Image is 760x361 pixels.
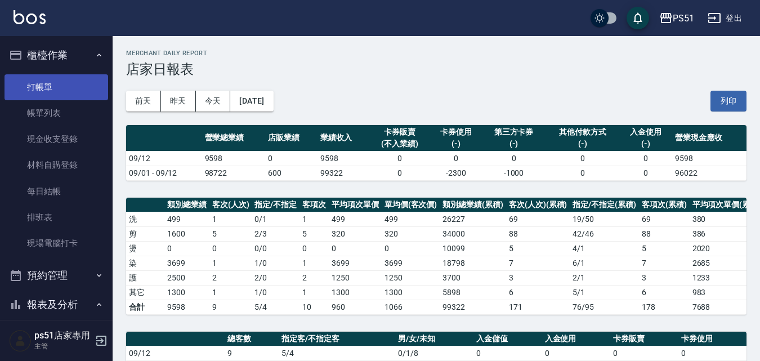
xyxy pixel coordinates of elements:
[34,341,92,351] p: 主管
[209,212,252,226] td: 1
[655,7,699,30] button: PS51
[196,91,231,112] button: 今天
[382,300,440,314] td: 1066
[639,241,690,256] td: 5
[482,151,546,166] td: 0
[382,270,440,285] td: 1250
[473,332,542,346] th: 入金儲值
[252,300,299,314] td: 5/4
[373,126,427,138] div: 卡券販賣
[5,152,108,178] a: 材料自購登錄
[5,100,108,126] a: 帳單列表
[440,198,506,212] th: 類別總業績(累積)
[329,285,382,300] td: 1300
[209,198,252,212] th: 客次(人次)
[202,151,266,166] td: 9598
[126,300,164,314] td: 合計
[164,285,209,300] td: 1300
[382,256,440,270] td: 3699
[161,91,196,112] button: 昨天
[570,285,639,300] td: 5 / 1
[318,166,370,180] td: 99322
[623,126,669,138] div: 入金使用
[329,256,382,270] td: 3699
[126,212,164,226] td: 洗
[5,179,108,204] a: 每日結帳
[5,261,108,290] button: 預約管理
[329,241,382,256] td: 0
[329,226,382,241] td: 320
[639,285,690,300] td: 6
[473,346,542,360] td: 0
[610,332,678,346] th: 卡券販賣
[373,138,427,150] div: (不入業績)
[126,226,164,241] td: 剪
[34,330,92,341] h5: ps51店家專用
[126,241,164,256] td: 燙
[703,8,746,29] button: 登出
[164,198,209,212] th: 類別總業績
[329,212,382,226] td: 499
[506,285,570,300] td: 6
[252,198,299,212] th: 指定/不指定
[126,91,161,112] button: 前天
[9,329,32,352] img: Person
[506,212,570,226] td: 69
[440,270,506,285] td: 3700
[252,241,299,256] td: 0 / 0
[639,198,690,212] th: 客項次(累積)
[639,270,690,285] td: 3
[279,332,395,346] th: 指定客/不指定客
[440,256,506,270] td: 18798
[542,346,610,360] td: 0
[370,166,430,180] td: 0
[440,212,506,226] td: 26227
[440,300,506,314] td: 99322
[5,230,108,256] a: 現場電腦打卡
[5,126,108,152] a: 現金收支登錄
[548,138,617,150] div: (-)
[548,126,617,138] div: 其他付款方式
[546,151,620,166] td: 0
[440,226,506,241] td: 34000
[209,241,252,256] td: 0
[623,138,669,150] div: (-)
[230,91,273,112] button: [DATE]
[318,125,370,151] th: 業績收入
[252,270,299,285] td: 2 / 0
[164,212,209,226] td: 499
[710,91,746,112] button: 列印
[299,198,329,212] th: 客項次
[299,270,329,285] td: 2
[209,226,252,241] td: 5
[672,151,746,166] td: 9598
[265,125,318,151] th: 店販業績
[620,151,672,166] td: 0
[5,41,108,70] button: 櫃檯作業
[164,241,209,256] td: 0
[279,346,395,360] td: 5/4
[673,11,694,25] div: PS51
[329,270,382,285] td: 1250
[570,198,639,212] th: 指定/不指定(累積)
[126,151,202,166] td: 09/12
[209,270,252,285] td: 2
[126,50,746,57] h2: Merchant Daily Report
[672,125,746,151] th: 營業現金應收
[570,256,639,270] td: 6 / 1
[329,198,382,212] th: 平均項次單價
[126,270,164,285] td: 護
[299,226,329,241] td: 5
[209,300,252,314] td: 9
[570,226,639,241] td: 42 / 46
[299,285,329,300] td: 1
[432,126,479,138] div: 卡券使用
[126,125,746,181] table: a dense table
[126,61,746,77] h3: 店家日報表
[164,270,209,285] td: 2500
[225,332,278,346] th: 總客數
[678,332,746,346] th: 卡券使用
[299,300,329,314] td: 10
[506,270,570,285] td: 3
[639,226,690,241] td: 88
